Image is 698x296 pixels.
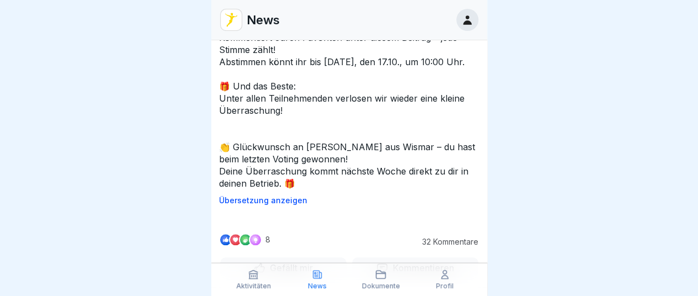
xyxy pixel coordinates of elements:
p: Dokumente [362,282,400,290]
p: 8 [265,235,270,244]
p: 32 Kommentare [418,237,478,246]
img: vd4jgc378hxa8p7qw0fvrl7x.png [221,9,242,30]
p: Profil [436,282,454,290]
p: News [247,13,280,27]
p: News [308,282,327,290]
p: Übersetzung anzeigen [219,196,479,205]
p: Aktivitäten [236,282,271,290]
